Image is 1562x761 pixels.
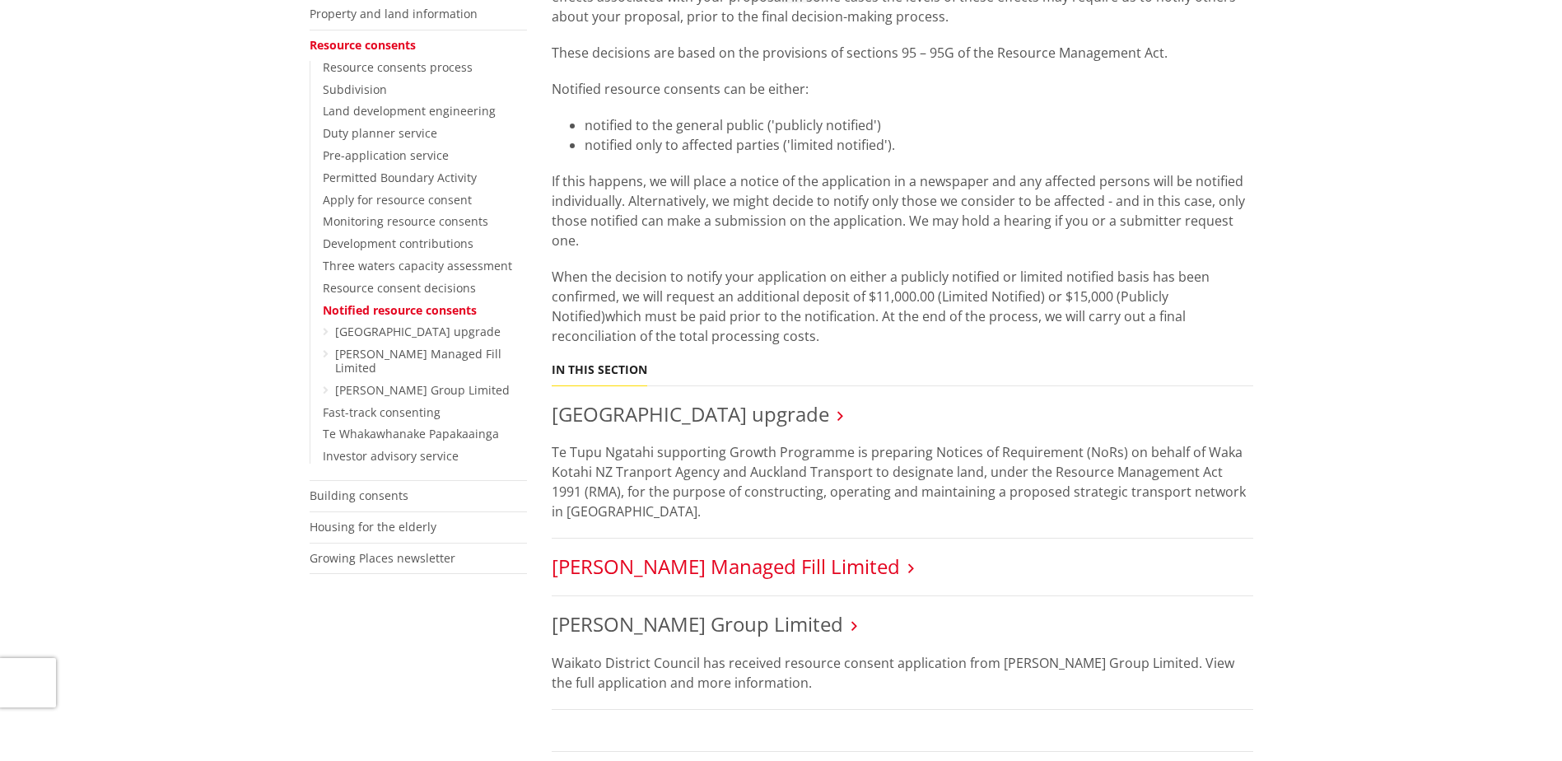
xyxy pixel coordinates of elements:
[310,550,455,566] a: Growing Places newsletter
[552,43,1253,63] p: These decisions are based on the provisions of sections 95 – 95G of the Resource Management Act.
[323,213,488,229] a: Monitoring resource consents
[335,346,501,376] a: [PERSON_NAME] Managed Fill Limited
[323,426,499,441] a: Te Whakawhanake Papakaainga
[310,519,436,535] a: Housing for the elderly
[552,610,843,637] a: [PERSON_NAME] Group Limited
[585,115,1253,135] li: notified to the general public ('publicly notified')
[323,125,437,141] a: Duty planner service
[323,103,496,119] a: Land development engineering
[552,267,1253,346] p: When the decision to notify your application on either a publicly notified or limited notified ba...
[552,79,1253,99] p: Notified resource consents can be either:
[310,6,478,21] a: Property and land information
[323,236,473,251] a: Development contributions
[1486,692,1546,751] iframe: Messenger Launcher
[552,363,647,377] h5: In this section
[335,382,510,398] a: [PERSON_NAME] Group Limited
[310,488,408,503] a: Building consents
[323,59,473,75] a: Resource consents process
[552,553,900,580] a: [PERSON_NAME] Managed Fill Limited
[552,400,829,427] a: [GEOGRAPHIC_DATA] upgrade
[552,171,1253,250] p: If this happens, we will place a notice of the application in a newspaper and any affected person...
[323,448,459,464] a: Investor advisory service
[323,280,476,296] a: Resource consent decisions
[585,135,1253,155] li: notified only to affected parties ('limited notified').
[323,404,441,420] a: Fast-track consenting
[323,192,472,208] a: Apply for resource consent
[323,258,512,273] a: Three waters capacity assessment
[323,170,477,185] a: Permitted Boundary Activity
[310,37,416,53] a: Resource consents
[552,442,1253,521] p: Te Tupu Ngatahi supporting Growth Programme is preparing Notices of Requirement (NoRs) on behalf ...
[552,653,1253,693] p: Waikato District Council has received resource consent application from [PERSON_NAME] Group Limit...
[323,302,477,318] a: Notified resource consents
[335,324,501,339] a: [GEOGRAPHIC_DATA] upgrade
[323,147,449,163] a: Pre-application service
[323,82,387,97] a: Subdivision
